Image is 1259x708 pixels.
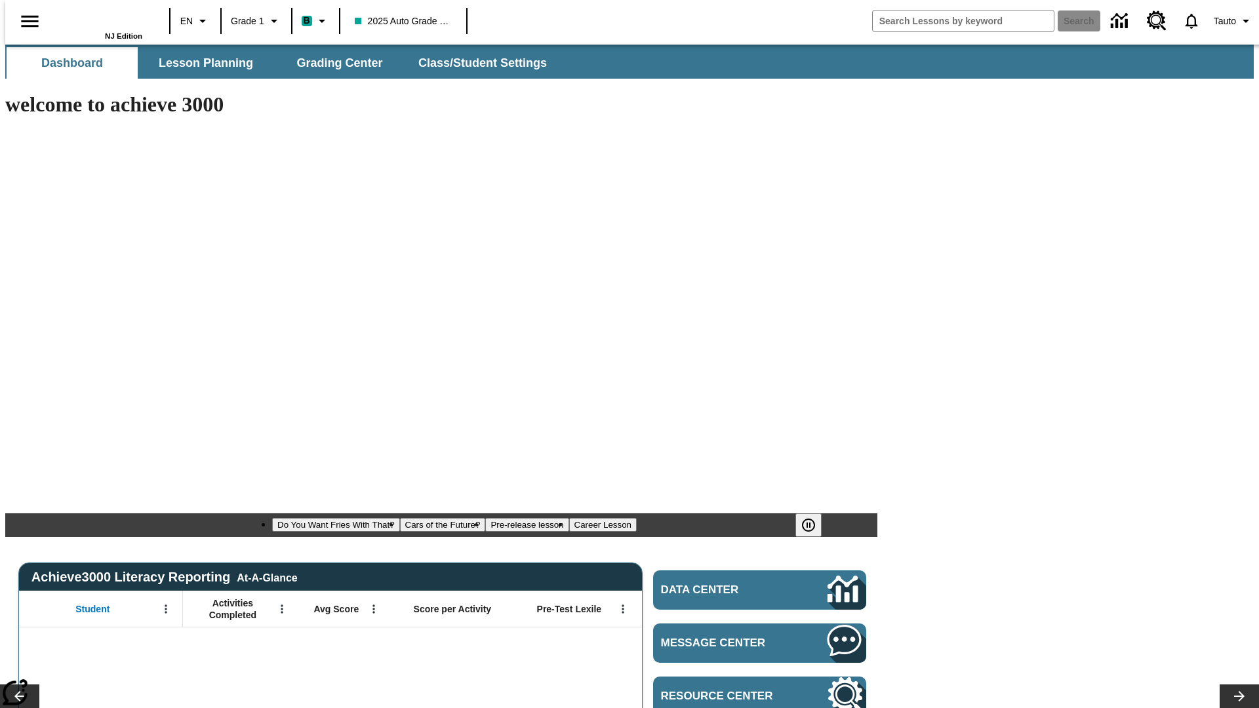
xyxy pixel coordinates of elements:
[1103,3,1139,39] a: Data Center
[1220,684,1259,708] button: Lesson carousel, Next
[272,599,292,619] button: Open Menu
[418,56,547,71] span: Class/Student Settings
[57,6,142,32] a: Home
[1139,3,1174,39] a: Resource Center, Will open in new tab
[661,690,788,703] span: Resource Center
[5,45,1254,79] div: SubNavbar
[613,599,633,619] button: Open Menu
[272,518,400,532] button: Slide 1 Do You Want Fries With That?
[1214,14,1236,28] span: Tauto
[537,603,602,615] span: Pre-Test Lexile
[661,583,784,597] span: Data Center
[237,570,297,584] div: At-A-Glance
[105,32,142,40] span: NJ Edition
[653,570,866,610] a: Data Center
[159,56,253,71] span: Lesson Planning
[364,599,384,619] button: Open Menu
[156,599,176,619] button: Open Menu
[274,47,405,79] button: Grading Center
[57,5,142,40] div: Home
[1209,9,1259,33] button: Profile/Settings
[75,603,110,615] span: Student
[653,623,866,663] a: Message Center
[313,603,359,615] span: Avg Score
[231,14,264,28] span: Grade 1
[795,513,835,537] div: Pause
[140,47,271,79] button: Lesson Planning
[304,12,310,29] span: B
[190,597,276,621] span: Activities Completed
[5,47,559,79] div: SubNavbar
[174,9,216,33] button: Language: EN, Select a language
[408,47,557,79] button: Class/Student Settings
[7,47,138,79] button: Dashboard
[41,56,103,71] span: Dashboard
[31,570,298,585] span: Achieve3000 Literacy Reporting
[180,14,193,28] span: EN
[795,513,822,537] button: Pause
[10,2,49,41] button: Open side menu
[873,10,1054,31] input: search field
[569,518,637,532] button: Slide 4 Career Lesson
[355,14,452,28] span: 2025 Auto Grade 1 A
[296,9,335,33] button: Boost Class color is teal. Change class color
[296,56,382,71] span: Grading Center
[5,92,877,117] h1: welcome to achieve 3000
[226,9,287,33] button: Grade: Grade 1, Select a grade
[400,518,486,532] button: Slide 2 Cars of the Future?
[414,603,492,615] span: Score per Activity
[485,518,569,532] button: Slide 3 Pre-release lesson
[661,637,788,650] span: Message Center
[1174,4,1209,38] a: Notifications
